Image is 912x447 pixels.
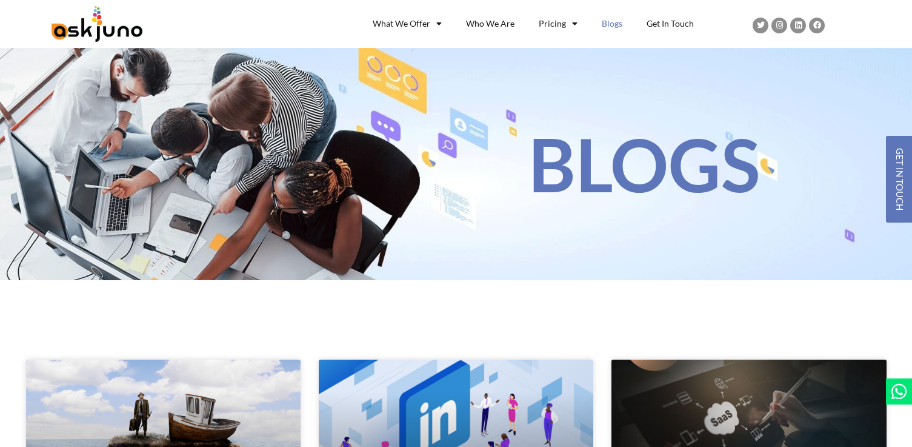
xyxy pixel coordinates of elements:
[634,11,706,37] a: Get In Touch
[895,148,904,210] span: GET IN TOUCH
[361,11,454,37] a: What We Offer
[528,128,874,201] h1: Blogs
[590,11,634,37] a: Blogs
[527,11,590,37] a: Pricing
[454,11,527,37] a: Who We Are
